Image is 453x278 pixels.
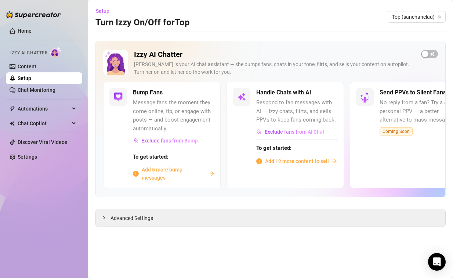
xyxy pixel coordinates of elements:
h5: Handle Chats with AI [256,88,311,97]
img: AI Chatter [50,47,62,57]
img: Chat Copilot [10,121,14,126]
span: Add 12 more content to sell [265,157,329,165]
span: Exclude fans from AI Chat [265,129,325,135]
img: Izzy AI Chatter [103,50,128,75]
a: Chat Monitoring [18,87,55,93]
h5: Send PPVs to Silent Fans [380,88,446,97]
span: Add 5 more bump messages [142,166,206,182]
span: info-circle [133,171,139,177]
button: Exclude fans from AI Chat [256,126,325,138]
img: svg%3e [133,138,138,143]
span: Setup [96,8,109,14]
h3: Turn Izzy On/Off for Top [95,17,190,29]
h2: Izzy AI Chatter [134,50,415,59]
span: Advanced Settings [110,214,153,222]
a: Setup [18,75,31,81]
strong: To get started: [133,154,168,160]
span: Automations [18,103,70,115]
h5: Bump Fans [133,88,163,97]
a: Home [18,28,32,34]
span: arrow-right [332,159,337,164]
span: Respond to fan messages with AI — Izzy chats, flirts, and sells PPVs to keep fans coming back. [256,98,338,124]
div: Open Intercom Messenger [428,253,446,271]
strong: To get started: [256,145,291,151]
button: Setup [95,5,115,17]
span: thunderbolt [10,106,15,112]
img: svg%3e [257,129,262,134]
img: logo-BBDzfeDw.svg [6,11,61,18]
span: Coming Soon [380,127,413,136]
span: collapsed [102,216,106,220]
span: Izzy AI Chatter [10,50,47,57]
a: Content [18,64,36,69]
img: svg%3e [237,93,246,101]
span: Top (sanchanclau) [392,11,441,22]
div: collapsed [102,214,110,222]
span: team [437,15,442,19]
div: [PERSON_NAME] is your AI chat assistant — she bumps fans, chats in your tone, flirts, and sells y... [134,61,415,76]
button: Exclude fans from Bump [133,135,198,147]
a: Settings [18,154,37,160]
img: silent-fans-ppv-o-N6Mmdf.svg [360,92,372,104]
span: Chat Copilot [18,118,70,129]
a: Discover Viral Videos [18,139,67,145]
span: Message fans the moment they come online, tip, or engage with posts — and boost engagement automa... [133,98,214,133]
img: svg%3e [114,93,123,101]
span: info-circle [256,158,262,164]
span: Exclude fans from Bump [141,138,198,144]
span: arrow-right [209,171,214,176]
